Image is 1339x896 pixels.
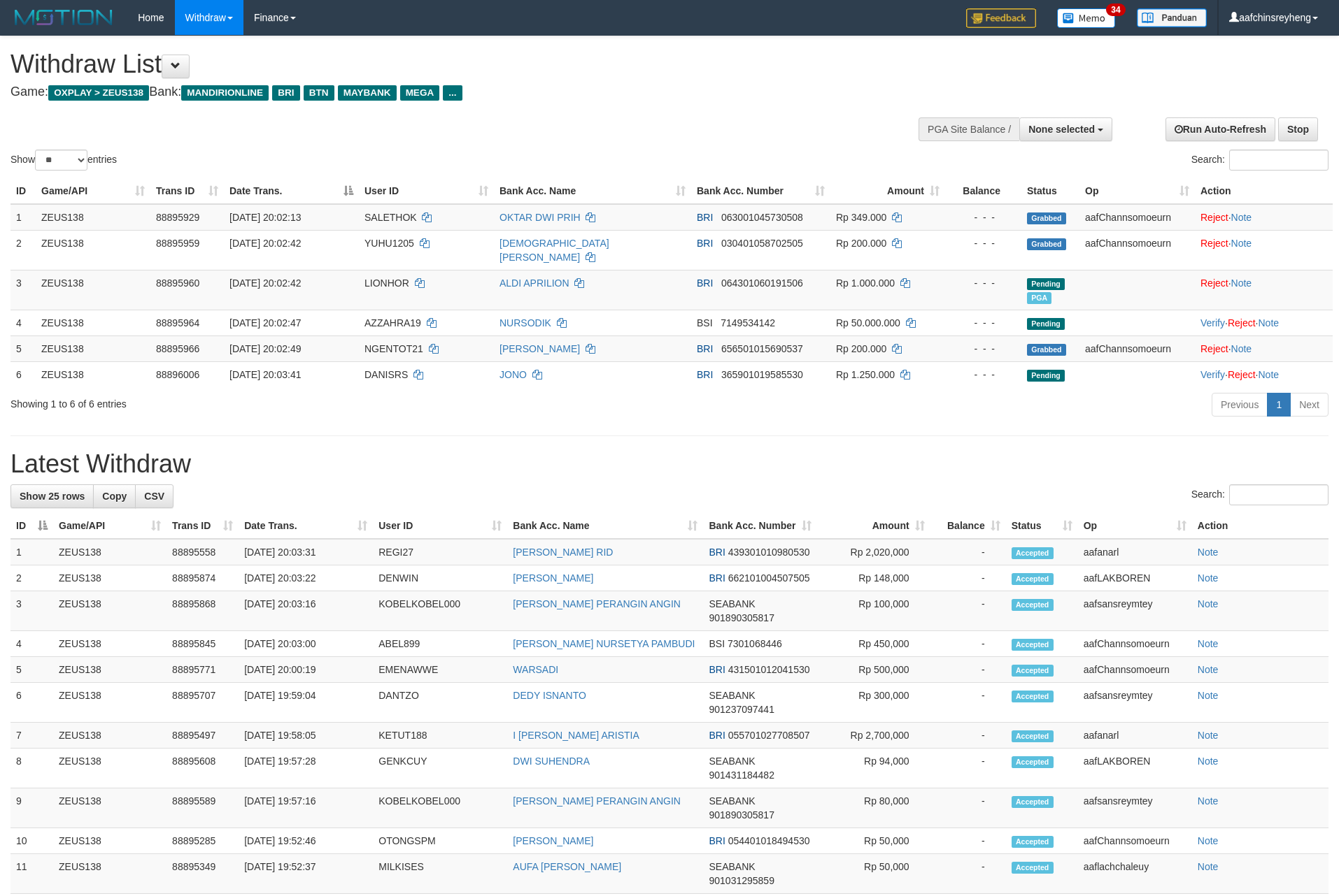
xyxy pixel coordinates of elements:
[1229,484,1329,505] input: Search:
[10,484,94,508] a: Show 25 rows
[1079,204,1195,231] td: aafChannsomoeurn
[500,277,569,289] a: ALDI APRILION
[500,369,527,380] a: JONO
[364,238,414,249] span: YUHU1205
[1137,8,1207,27] img: panduan.png
[709,664,725,675] span: BRI
[10,788,53,828] td: 9
[728,572,810,584] span: Copy 662101004507505 to clipboard
[36,230,150,270] td: ZEUS138
[513,690,586,701] a: DEDY ISNANTO
[697,369,713,380] span: BRI
[10,657,53,683] td: 5
[930,539,1006,565] td: -
[229,369,301,380] span: [DATE] 20:03:41
[1078,565,1192,591] td: aafLAKBOREN
[930,683,1006,723] td: -
[229,343,301,354] span: [DATE] 20:02:49
[338,85,397,101] span: MAYBANK
[494,178,691,204] th: Bank Acc. Name: activate to sort column ascending
[10,450,1329,478] h1: Latest Withdraw
[239,749,373,788] td: [DATE] 19:57:28
[1231,238,1252,249] a: Note
[721,238,803,249] span: Copy 030401058702505 to clipboard
[239,565,373,591] td: [DATE] 20:03:22
[1191,150,1329,171] label: Search:
[10,513,53,539] th: ID: activate to sort column descending
[20,491,85,502] span: Show 25 rows
[239,657,373,683] td: [DATE] 20:00:19
[836,343,886,354] span: Rp 200.000
[1200,343,1228,354] a: Reject
[1200,212,1228,223] a: Reject
[1231,343,1252,354] a: Note
[930,591,1006,631] td: -
[1229,150,1329,171] input: Search:
[156,317,199,328] span: 88895964
[36,310,150,335] td: ZEUS138
[167,749,239,788] td: 88895608
[709,612,774,623] span: Copy 901890305817 to clipboard
[951,316,1016,330] div: - - -
[930,749,1006,788] td: -
[836,238,886,249] span: Rp 200.000
[1021,178,1079,204] th: Status
[1078,723,1192,749] td: aafanarl
[373,539,507,565] td: REGI27
[1012,691,1054,702] span: Accepted
[1078,539,1192,565] td: aafanarl
[1198,835,1219,846] a: Note
[1228,369,1256,380] a: Reject
[1078,749,1192,788] td: aafLAKBOREN
[224,178,359,204] th: Date Trans.: activate to sort column descending
[1200,238,1228,249] a: Reject
[373,657,507,683] td: EMENAWWE
[364,343,423,354] span: NGENTOT21
[10,230,36,270] td: 2
[709,795,755,807] span: SEABANK
[697,343,713,354] span: BRI
[167,854,239,894] td: 88895349
[1012,547,1054,559] span: Accepted
[239,723,373,749] td: [DATE] 19:58:05
[10,391,548,411] div: Showing 1 to 6 of 6 entries
[728,664,810,675] span: Copy 431501012041530 to clipboard
[229,238,301,249] span: [DATE] 20:02:42
[364,277,409,289] span: LIONHOR
[239,828,373,854] td: [DATE] 19:52:46
[1078,631,1192,657] td: aafChannsomoeurn
[10,749,53,788] td: 8
[373,631,507,657] td: ABEL899
[817,749,930,788] td: Rp 94,000
[1198,690,1219,701] a: Note
[500,317,551,328] a: NURSODIK
[156,238,199,249] span: 88895959
[951,368,1016,382] div: - - -
[709,875,774,886] span: Copy 901031295859 to clipboard
[817,657,930,683] td: Rp 500,000
[1231,212,1252,223] a: Note
[1198,664,1219,675] a: Note
[167,565,239,591] td: 88895874
[1195,270,1333,310] td: ·
[10,310,36,335] td: 4
[167,828,239,854] td: 88895285
[709,690,755,701] span: SEABANK
[156,277,199,289] span: 88895960
[513,835,593,846] a: [PERSON_NAME]
[53,513,167,539] th: Game/API: activate to sort column ascending
[1027,344,1066,356] span: Grabbed
[229,212,301,223] span: [DATE] 20:02:13
[35,150,87,171] select: Showentries
[10,539,53,565] td: 1
[1078,854,1192,894] td: aaflachchaleuy
[1258,317,1279,328] a: Note
[817,788,930,828] td: Rp 80,000
[709,809,774,821] span: Copy 901890305817 to clipboard
[951,342,1016,356] div: - - -
[229,317,301,328] span: [DATE] 20:02:47
[1198,861,1219,872] a: Note
[709,861,755,872] span: SEABANK
[1195,361,1333,387] td: · ·
[10,50,879,78] h1: Withdraw List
